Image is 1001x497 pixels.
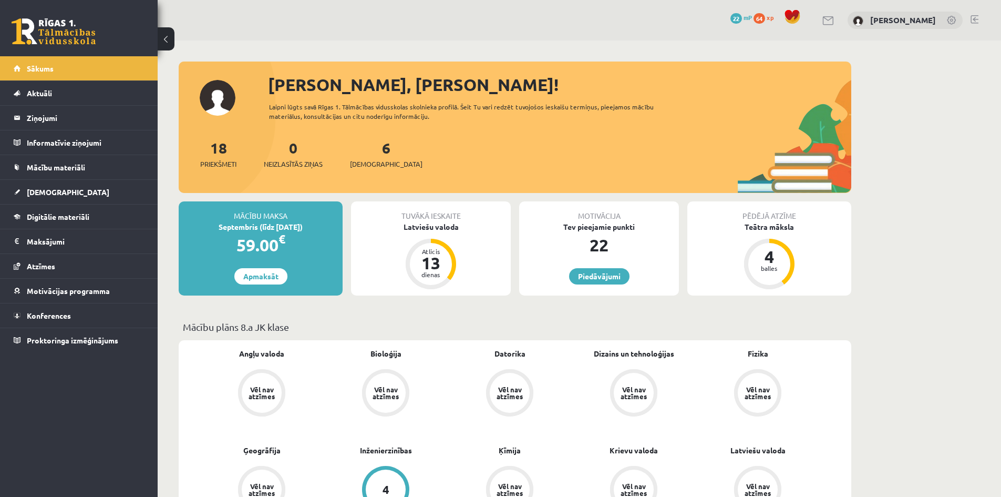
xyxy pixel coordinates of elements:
[14,155,145,179] a: Mācību materiāli
[767,13,773,22] span: xp
[14,229,145,253] a: Maksājumi
[754,13,779,22] a: 64 xp
[754,13,765,24] span: 64
[743,483,772,496] div: Vēl nav atzīmes
[687,221,851,291] a: Teātra māksla 4 balles
[27,130,145,155] legend: Informatīvie ziņojumi
[278,231,285,247] span: €
[748,348,768,359] a: Fizika
[14,254,145,278] a: Atzīmes
[687,221,851,232] div: Teātra māksla
[27,163,85,172] span: Mācību materiāli
[27,106,145,130] legend: Ziņojumi
[14,130,145,155] a: Informatīvie ziņojumi
[27,212,89,221] span: Digitālie materiāli
[14,106,145,130] a: Ziņojumi
[415,248,447,255] div: Atlicis
[495,386,524,400] div: Vēl nav atzīmes
[27,336,118,345] span: Proktoringa izmēģinājums
[730,13,752,22] a: 22 mP
[619,483,648,496] div: Vēl nav atzīmes
[243,445,281,456] a: Ģeogrāfija
[687,201,851,221] div: Pēdējā atzīme
[200,369,324,419] a: Vēl nav atzīmes
[234,268,287,285] a: Apmaksāt
[200,159,236,169] span: Priekšmeti
[14,81,145,105] a: Aktuāli
[27,261,55,271] span: Atzīmes
[370,348,401,359] a: Bioloģija
[610,445,658,456] a: Krievu valoda
[495,483,524,496] div: Vēl nav atzīmes
[179,201,343,221] div: Mācību maksa
[12,18,96,45] a: Rīgas 1. Tālmācības vidusskola
[27,286,110,296] span: Motivācijas programma
[371,386,400,400] div: Vēl nav atzīmes
[730,13,742,24] span: 22
[14,56,145,80] a: Sākums
[324,369,448,419] a: Vēl nav atzīmes
[14,303,145,328] a: Konferences
[351,221,511,291] a: Latviešu valoda Atlicis 13 dienas
[594,348,674,359] a: Dizains un tehnoloģijas
[14,328,145,352] a: Proktoringa izmēģinājums
[27,88,52,98] span: Aktuāli
[351,201,511,221] div: Tuvākā ieskaite
[264,138,323,169] a: 0Neizlasītās ziņas
[269,102,673,121] div: Laipni lūgts savā Rīgas 1. Tālmācības vidusskolas skolnieka profilā. Šeit Tu vari redzēt tuvojošo...
[619,386,648,400] div: Vēl nav atzīmes
[200,138,236,169] a: 18Priekšmeti
[448,369,572,419] a: Vēl nav atzīmes
[14,180,145,204] a: [DEMOGRAPHIC_DATA]
[743,386,772,400] div: Vēl nav atzīmes
[27,64,54,73] span: Sākums
[14,205,145,229] a: Digitālie materiāli
[247,483,276,496] div: Vēl nav atzīmes
[247,386,276,400] div: Vēl nav atzīmes
[519,221,679,232] div: Tev pieejamie punkti
[499,445,521,456] a: Ķīmija
[264,159,323,169] span: Neizlasītās ziņas
[27,229,145,253] legend: Maksājumi
[415,255,447,271] div: 13
[754,265,785,271] div: balles
[519,201,679,221] div: Motivācija
[415,271,447,278] div: dienas
[572,369,696,419] a: Vēl nav atzīmes
[696,369,820,419] a: Vēl nav atzīmes
[268,72,851,97] div: [PERSON_NAME], [PERSON_NAME]!
[351,221,511,232] div: Latviešu valoda
[179,232,343,258] div: 59.00
[183,320,847,334] p: Mācību plāns 8.a JK klase
[383,484,389,495] div: 4
[239,348,284,359] a: Angļu valoda
[14,279,145,303] a: Motivācijas programma
[179,221,343,232] div: Septembris (līdz [DATE])
[870,15,936,25] a: [PERSON_NAME]
[360,445,412,456] a: Inženierzinības
[350,159,422,169] span: [DEMOGRAPHIC_DATA]
[350,138,422,169] a: 6[DEMOGRAPHIC_DATA]
[730,445,786,456] a: Latviešu valoda
[569,268,630,285] a: Piedāvājumi
[744,13,752,22] span: mP
[853,16,863,26] img: Ralfs Jēkabsons
[754,248,785,265] div: 4
[519,232,679,258] div: 22
[27,311,71,320] span: Konferences
[494,348,525,359] a: Datorika
[27,187,109,197] span: [DEMOGRAPHIC_DATA]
